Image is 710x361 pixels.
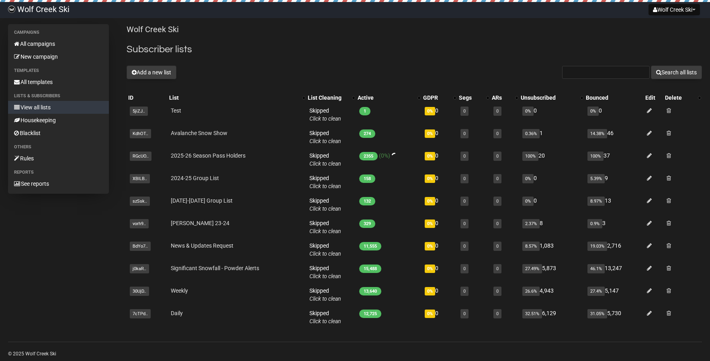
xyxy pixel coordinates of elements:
[649,4,700,15] button: Wolf Creek Ski
[130,152,151,161] span: RGcUO..
[496,289,499,294] a: 0
[463,176,466,181] a: 0
[457,92,490,103] th: Segs: No sort applied, activate to apply an ascending sort
[496,176,499,181] a: 0
[309,160,341,167] a: Click to clean
[522,219,540,228] span: 2.37%
[8,28,109,37] li: Campaigns
[8,177,109,190] a: See reports
[463,199,466,204] a: 0
[379,152,390,159] span: (0%)
[425,287,435,295] span: 0%
[309,152,341,167] span: Skipped
[463,311,466,316] a: 0
[309,107,341,122] span: Skipped
[425,197,435,205] span: 0%
[356,92,421,103] th: Active: No sort applied, activate to apply an ascending sort
[651,66,702,79] button: Search all lists
[8,142,109,152] li: Others
[496,154,499,159] a: 0
[421,216,457,238] td: 0
[358,94,413,102] div: Active
[586,94,642,102] div: Bounced
[128,94,166,102] div: ID
[522,264,542,273] span: 27.49%
[522,309,542,318] span: 32.51%
[130,219,149,228] span: vorh9..
[587,264,605,273] span: 46.1%
[359,242,381,250] span: 11,555
[130,107,148,116] span: 5jiZJ..
[519,283,584,306] td: 4,943
[519,126,584,148] td: 1
[8,91,109,101] li: Lists & subscribers
[309,138,341,144] a: Click to clean
[644,92,663,103] th: Edit: No sort applied, sorting is disabled
[421,126,457,148] td: 0
[309,197,341,212] span: Skipped
[421,306,457,328] td: 0
[171,287,188,294] a: Weekly
[8,76,109,88] a: All templates
[584,193,644,216] td: 13
[359,107,370,115] span: 1
[496,131,499,136] a: 0
[309,115,341,122] a: Click to clean
[584,171,644,193] td: 9
[584,238,644,261] td: 2,716
[171,242,233,249] a: News & Updates Request
[391,153,398,159] img: loader-dark.gif
[309,287,341,302] span: Skipped
[8,152,109,165] a: Rules
[463,131,466,136] a: 0
[421,171,457,193] td: 0
[130,287,149,296] span: 30UjD..
[522,152,538,161] span: 100%
[463,109,466,114] a: 0
[519,148,584,171] td: 20
[359,310,381,318] span: 12,725
[171,310,183,316] a: Daily
[421,103,457,126] td: 0
[130,264,149,273] span: j0kaR..
[490,92,519,103] th: ARs: No sort applied, activate to apply an ascending sort
[425,265,435,273] span: 0%
[645,94,661,102] div: Edit
[425,310,435,318] span: 0%
[421,193,457,216] td: 0
[522,287,540,296] span: 26.6%
[496,221,499,226] a: 0
[665,94,694,102] div: Delete
[519,261,584,283] td: 5,873
[584,103,644,126] td: 0
[8,127,109,139] a: Blacklist
[421,261,457,283] td: 0
[421,238,457,261] td: 0
[522,242,540,251] span: 8.57%
[127,66,176,79] button: Add a new list
[130,197,150,206] span: szSsk..
[309,175,341,189] span: Skipped
[425,107,435,115] span: 0%
[171,175,219,181] a: 2024-25 Group List
[308,94,348,102] div: List Cleaning
[522,129,540,138] span: 0.36%
[306,92,356,103] th: List Cleaning: No sort applied, activate to apply an ascending sort
[587,197,605,206] span: 8.97%
[309,228,341,234] a: Click to clean
[587,287,605,296] span: 27.4%
[584,126,644,148] td: 46
[519,171,584,193] td: 0
[463,289,466,294] a: 0
[584,306,644,328] td: 5,730
[421,283,457,306] td: 0
[309,250,341,257] a: Click to clean
[130,174,150,183] span: XBILB..
[130,242,151,251] span: BdYo7..
[309,242,341,257] span: Skipped
[359,129,375,138] span: 274
[130,129,151,138] span: KdhOT..
[127,42,702,57] h2: Subscriber lists
[359,265,381,273] span: 15,488
[309,310,341,324] span: Skipped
